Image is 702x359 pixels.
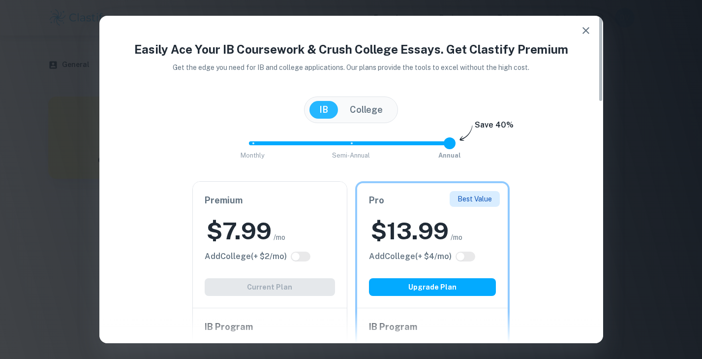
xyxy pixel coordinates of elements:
h4: Easily Ace Your IB Coursework & Crush College Essays. Get Clastify Premium [111,40,591,58]
button: Upgrade Plan [369,278,496,296]
h6: Click to see all the additional College features. [205,251,287,262]
button: College [340,101,393,119]
span: Monthly [241,152,265,159]
span: Semi-Annual [332,152,370,159]
img: subscription-arrow.svg [459,125,473,142]
span: /mo [451,232,462,243]
span: /mo [274,232,285,243]
span: Annual [438,152,461,159]
h6: Click to see all the additional College features. [369,251,452,262]
button: IB [309,101,338,119]
h6: Pro [369,194,496,207]
h6: Premium [205,194,335,207]
p: Get the edge you need for IB and college applications. Our plans provide the tools to excel witho... [159,62,543,73]
h6: Save 40% [475,119,514,136]
p: Best Value [458,194,492,204]
h2: $ 7.99 [207,215,272,247]
h2: $ 13.99 [371,215,449,247]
